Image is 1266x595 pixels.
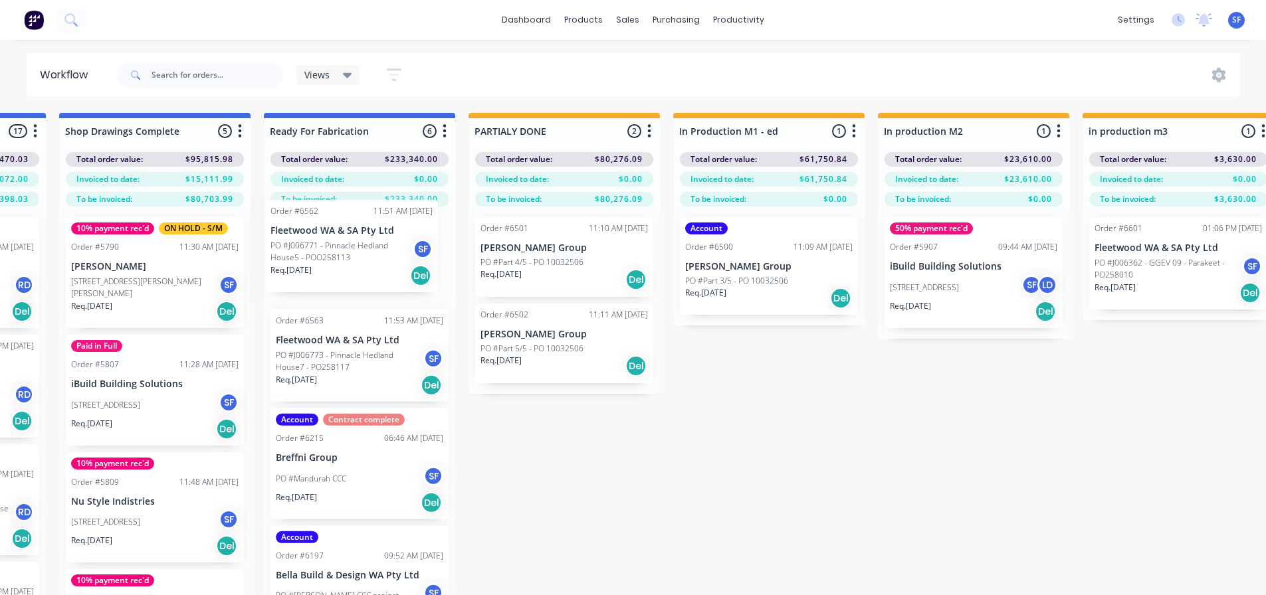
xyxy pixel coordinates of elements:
[1111,10,1161,30] div: settings
[884,124,1015,138] input: Enter column name…
[281,193,337,205] span: To be invoiced:
[1037,124,1051,138] span: 1
[595,153,643,165] span: $80,276.09
[895,153,962,165] span: Total order value:
[385,153,438,165] span: $233,340.00
[1028,193,1052,205] span: $0.00
[65,124,196,138] input: Enter column name…
[304,68,330,82] span: Views
[690,173,754,185] span: Invoiced to date:
[76,173,140,185] span: Invoiced to date:
[486,193,542,205] span: To be invoiced:
[1214,193,1257,205] span: $3,630.00
[832,124,846,138] span: 1
[423,124,437,138] span: 6
[76,193,132,205] span: To be invoiced:
[619,173,643,185] span: $0.00
[185,153,233,165] span: $95,815.98
[76,153,143,165] span: Total order value:
[486,173,549,185] span: Invoiced to date:
[1100,193,1156,205] span: To be invoiced:
[799,173,847,185] span: $61,750.84
[1233,173,1257,185] span: $0.00
[799,153,847,165] span: $61,750.84
[609,10,646,30] div: sales
[895,173,958,185] span: Invoiced to date:
[475,124,605,138] input: Enter column name…
[690,193,746,205] span: To be invoiced:
[1100,173,1163,185] span: Invoiced to date:
[679,124,810,138] input: Enter column name…
[185,193,233,205] span: $80,703.99
[495,10,558,30] a: dashboard
[706,10,771,30] div: productivity
[281,173,344,185] span: Invoiced to date:
[646,10,706,30] div: purchasing
[152,62,283,88] input: Search for orders...
[1241,124,1255,138] span: 1
[24,10,44,30] img: Factory
[281,153,348,165] span: Total order value:
[627,124,641,138] span: 2
[414,173,438,185] span: $0.00
[9,124,27,138] span: 17
[486,153,552,165] span: Total order value:
[1004,173,1052,185] span: $23,610.00
[823,193,847,205] span: $0.00
[1100,153,1166,165] span: Total order value:
[558,10,609,30] div: products
[185,173,233,185] span: $15,111.99
[595,193,643,205] span: $80,276.09
[218,124,232,138] span: 5
[1004,153,1052,165] span: $23,610.00
[40,67,94,83] div: Workflow
[895,193,951,205] span: To be invoiced:
[385,193,438,205] span: $233,340.00
[1214,153,1257,165] span: $3,630.00
[1232,14,1241,26] span: SF
[690,153,757,165] span: Total order value:
[270,124,401,138] input: Enter column name…
[1089,124,1219,138] input: Enter column name…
